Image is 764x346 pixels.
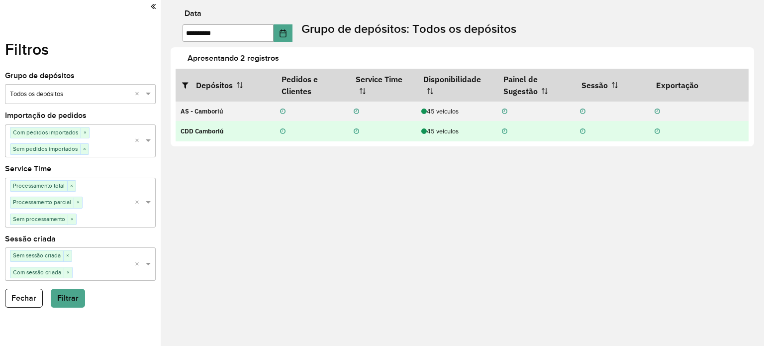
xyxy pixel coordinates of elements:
[181,127,224,135] strong: CDD Camboriú
[135,259,143,270] span: Clear all
[649,69,749,102] th: Exportação
[502,109,507,115] i: Não realizada
[416,69,497,102] th: Disponibilidade
[135,89,143,100] span: Clear all
[64,268,72,278] span: ×
[5,37,49,61] label: Filtros
[63,251,72,261] span: ×
[182,81,196,89] i: Abrir/fechar filtros
[10,267,64,277] span: Com sessão criada
[5,163,51,175] label: Service Time
[421,107,491,116] div: 45 veículos
[421,126,491,136] div: 45 veículos
[10,250,63,260] span: Sem sessão criada
[274,24,292,42] button: Choose Date
[580,109,585,115] i: Não realizada
[185,7,201,19] label: Data
[354,128,359,135] i: Não realizada
[502,128,507,135] i: Não realizada
[181,107,223,115] strong: AS - Camboriú
[176,69,275,102] th: Depósitos
[74,198,82,208] span: ×
[5,289,43,308] button: Fechar
[5,110,87,121] label: Importação de pedidos
[497,69,575,102] th: Painel de Sugestão
[655,128,660,135] i: Não realizada
[67,181,76,191] span: ×
[81,128,89,138] span: ×
[135,136,143,146] span: Clear all
[349,69,416,102] th: Service Time
[135,198,143,208] span: Clear all
[10,181,67,191] span: Processamento total
[574,69,649,102] th: Sessão
[5,233,56,245] label: Sessão criada
[10,214,68,224] span: Sem processamento
[280,128,286,135] i: Não realizada
[280,109,286,115] i: Não realizada
[80,144,89,154] span: ×
[301,20,516,38] label: Grupo de depósitos: Todos os depósitos
[10,144,80,154] span: Sem pedidos importados
[10,127,81,137] span: Com pedidos importados
[655,109,660,115] i: Não realizada
[5,70,75,82] label: Grupo de depósitos
[580,128,585,135] i: Não realizada
[10,197,74,207] span: Processamento parcial
[354,109,359,115] i: Não realizada
[68,215,76,225] span: ×
[275,69,349,102] th: Pedidos e Clientes
[51,289,85,308] button: Filtrar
